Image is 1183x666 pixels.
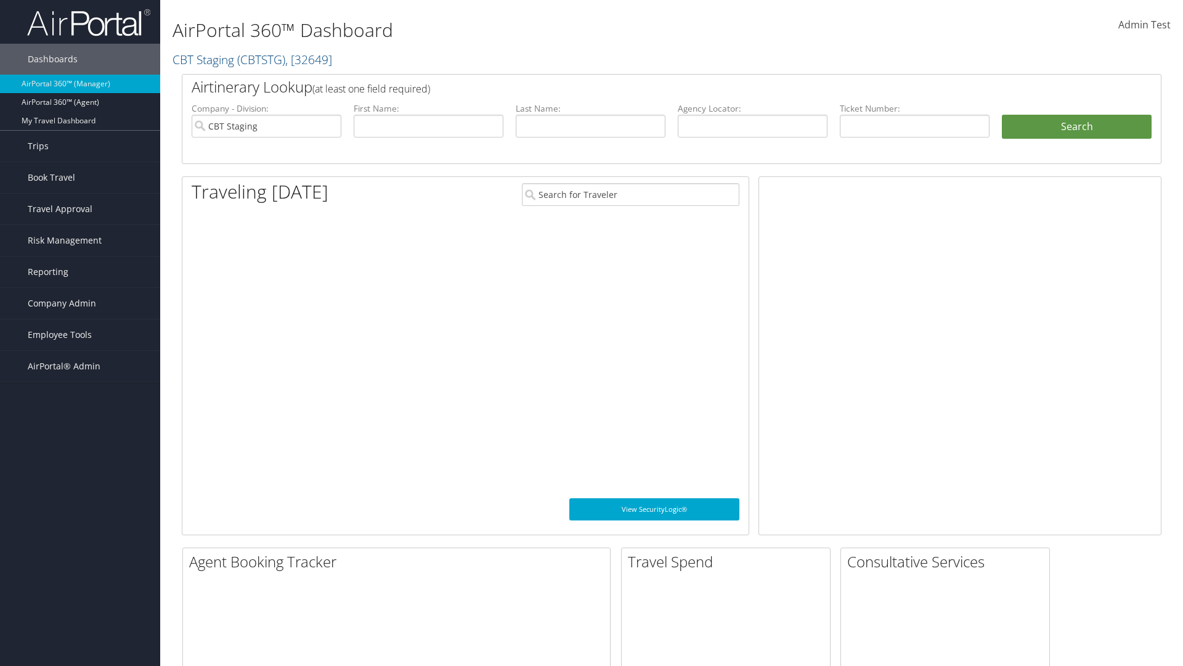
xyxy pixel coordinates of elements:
span: ( CBTSTG ) [237,51,285,68]
span: Reporting [28,257,68,287]
label: Ticket Number: [840,102,990,115]
span: Company Admin [28,288,96,319]
span: AirPortal® Admin [28,351,100,382]
img: airportal-logo.png [27,8,150,37]
span: Admin Test [1118,18,1171,31]
a: Admin Test [1118,6,1171,44]
span: Book Travel [28,162,75,193]
h1: Traveling [DATE] [192,179,328,205]
span: , [ 32649 ] [285,51,332,68]
label: Company - Division: [192,102,341,115]
span: Risk Management [28,225,102,256]
h2: Consultative Services [847,551,1049,572]
span: Travel Approval [28,194,92,224]
label: Last Name: [516,102,665,115]
span: Trips [28,131,49,162]
span: (at least one field required) [312,82,430,96]
h2: Agent Booking Tracker [189,551,610,572]
h2: Airtinerary Lookup [192,76,1070,97]
a: View SecurityLogic® [569,498,739,520]
button: Search [1002,115,1152,139]
h1: AirPortal 360™ Dashboard [173,17,838,43]
h2: Travel Spend [628,551,830,572]
span: Dashboards [28,44,78,75]
input: Search for Traveler [522,183,739,206]
label: Agency Locator: [678,102,827,115]
span: Employee Tools [28,319,92,350]
label: First Name: [354,102,503,115]
a: CBT Staging [173,51,332,68]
